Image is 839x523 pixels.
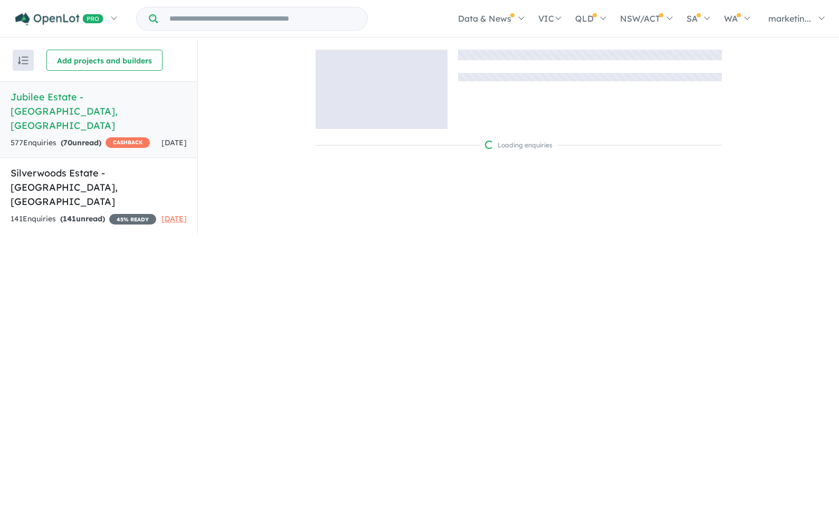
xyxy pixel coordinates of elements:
span: 70 [63,138,72,147]
strong: ( unread) [60,214,105,223]
h5: Silverwoods Estate - [GEOGRAPHIC_DATA] , [GEOGRAPHIC_DATA] [11,166,187,209]
span: [DATE] [161,214,187,223]
span: [DATE] [161,138,187,147]
button: Add projects and builders [46,50,163,71]
h5: Jubilee Estate - [GEOGRAPHIC_DATA] , [GEOGRAPHIC_DATA] [11,90,187,133]
img: sort.svg [18,57,28,64]
img: Openlot PRO Logo White [15,13,103,26]
div: Loading enquiries [485,140,552,151]
div: 141 Enquir ies [11,213,156,226]
span: CASHBACK [106,137,150,148]
span: 141 [63,214,76,223]
span: marketin... [768,13,811,24]
input: Try estate name, suburb, builder or developer [160,7,365,30]
span: 45 % READY [109,214,156,225]
div: 577 Enquir ies [11,137,150,150]
strong: ( unread) [61,138,101,147]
